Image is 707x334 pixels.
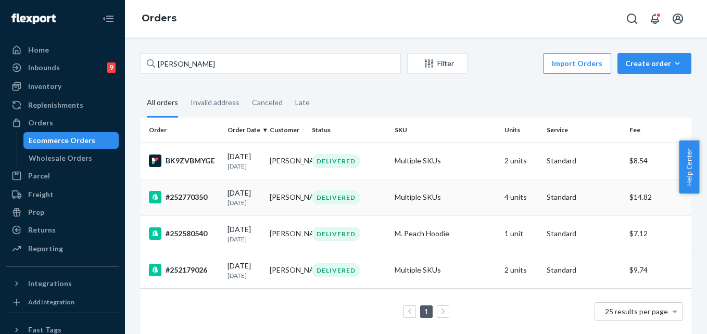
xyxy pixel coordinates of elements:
[28,100,83,110] div: Replenishments
[679,140,699,194] button: Help Center
[266,252,308,288] td: [PERSON_NAME]
[98,8,119,29] button: Close Navigation
[312,154,360,168] div: DELIVERED
[28,225,56,235] div: Returns
[228,188,261,207] div: [DATE]
[266,215,308,252] td: [PERSON_NAME]
[28,278,72,289] div: Integrations
[28,45,49,55] div: Home
[547,192,621,202] p: Standard
[625,252,691,288] td: $9.74
[6,97,119,113] a: Replenishments
[191,89,239,116] div: Invalid address
[390,143,501,179] td: Multiple SKUs
[6,296,119,309] a: Add Integration
[390,252,501,288] td: Multiple SKUs
[28,298,74,306] div: Add Integration
[617,53,691,74] button: Create order
[6,204,119,221] a: Prep
[228,162,261,171] p: [DATE]
[625,215,691,252] td: $7.12
[625,143,691,179] td: $8.54
[149,155,219,167] div: BK9ZVBMYGE
[312,227,360,241] div: DELIVERED
[645,8,665,29] button: Open notifications
[228,224,261,243] div: [DATE]
[500,252,542,288] td: 2 units
[11,14,56,24] img: Flexport logo
[28,171,50,181] div: Parcel
[142,12,176,24] a: Orders
[28,189,54,200] div: Freight
[141,118,223,143] th: Order
[407,53,468,74] button: Filter
[28,207,44,217] div: Prep
[29,135,95,146] div: Ecommerce Orders
[223,118,266,143] th: Order Date
[28,62,60,73] div: Inbounds
[6,240,119,257] a: Reporting
[228,261,261,280] div: [DATE]
[6,42,119,58] a: Home
[228,198,261,207] p: [DATE]
[149,227,219,240] div: #252580540
[547,156,621,166] p: Standard
[312,190,360,204] div: DELIVERED
[107,62,116,73] div: 9
[500,143,542,179] td: 2 units
[266,179,308,215] td: [PERSON_NAME]
[147,89,178,118] div: All orders
[28,81,61,92] div: Inventory
[6,186,119,203] a: Freight
[543,53,611,74] button: Import Orders
[29,153,92,163] div: Wholesale Orders
[228,235,261,243] p: [DATE]
[23,132,119,149] a: Ecommerce Orders
[308,118,390,143] th: Status
[133,4,185,34] ol: breadcrumbs
[228,151,261,171] div: [DATE]
[500,118,542,143] th: Units
[270,125,304,134] div: Customer
[28,243,63,254] div: Reporting
[625,179,691,215] td: $14.82
[547,265,621,275] p: Standard
[149,191,219,203] div: #252770350
[28,118,53,128] div: Orders
[252,89,283,116] div: Canceled
[6,78,119,95] a: Inventory
[500,215,542,252] td: 1 unit
[395,228,497,239] div: M. Peach Hoodie
[149,264,219,276] div: #252179026
[6,114,119,131] a: Orders
[622,8,642,29] button: Open Search Box
[6,168,119,184] a: Parcel
[228,271,261,280] p: [DATE]
[547,228,621,239] p: Standard
[390,179,501,215] td: Multiple SKUs
[6,59,119,76] a: Inbounds9
[625,58,684,69] div: Create order
[605,307,668,316] span: 25 results per page
[312,263,360,277] div: DELIVERED
[141,53,401,74] input: Search orders
[422,307,431,316] a: Page 1 is your current page
[6,275,119,292] button: Integrations
[667,8,688,29] button: Open account menu
[408,58,467,69] div: Filter
[295,89,310,116] div: Late
[6,222,119,238] a: Returns
[266,143,308,179] td: [PERSON_NAME]
[23,150,119,166] a: Wholesale Orders
[390,118,501,143] th: SKU
[542,118,625,143] th: Service
[625,118,691,143] th: Fee
[500,179,542,215] td: 4 units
